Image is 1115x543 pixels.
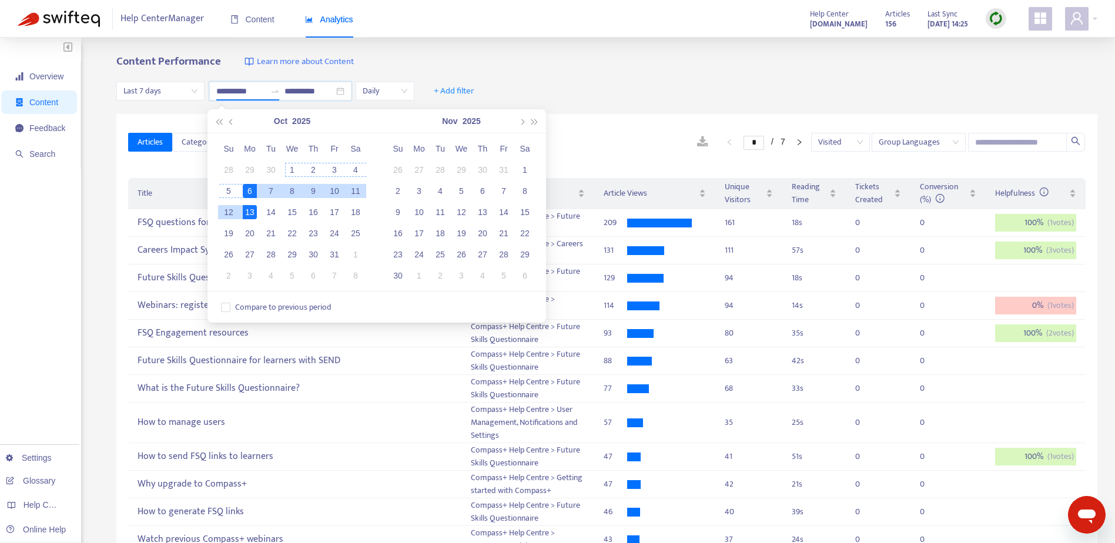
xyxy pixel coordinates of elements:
[327,247,341,262] div: 31
[493,265,514,286] td: 2025-12-05
[120,8,204,30] span: Help Center Manager
[345,223,366,244] td: 2025-10-25
[514,159,535,180] td: 2025-11-01
[995,186,1049,200] span: Helpfulness
[790,135,809,149] li: Next Page
[792,180,828,206] span: Reading Time
[409,138,430,159] th: Mo
[1033,11,1047,25] span: appstore
[303,223,324,244] td: 2025-10-23
[391,205,405,219] div: 9
[218,265,239,286] td: 2025-11-02
[239,202,260,223] td: 2025-10-13
[363,82,407,100] span: Daily
[1047,299,1074,312] span: ( 1 votes)
[324,265,345,286] td: 2025-11-07
[430,244,451,265] td: 2025-11-25
[239,180,260,202] td: 2025-10-06
[792,299,837,312] div: 14 s
[476,184,490,198] div: 6
[726,139,733,146] span: left
[257,55,354,69] span: Learn more about Content
[790,135,809,149] button: right
[327,184,341,198] div: 10
[725,271,772,284] div: 94
[270,86,280,96] span: swap-right
[230,15,274,24] span: Content
[920,327,943,340] div: 0
[260,138,282,159] th: Tu
[451,180,472,202] td: 2025-11-05
[29,123,65,133] span: Feedback
[451,265,472,286] td: 2025-12-03
[430,202,451,223] td: 2025-11-11
[461,375,594,403] td: Compass+ Help Centre > Future Skills Questionnaire
[412,205,426,219] div: 10
[305,15,313,24] span: area-chart
[24,500,72,510] span: Help Centers
[855,354,879,367] div: 0
[387,138,409,159] th: Su
[260,244,282,265] td: 2025-10-28
[243,184,257,198] div: 6
[260,159,282,180] td: 2025-09-30
[1071,136,1080,146] span: search
[855,271,879,284] div: 0
[387,159,409,180] td: 2025-10-26
[497,163,511,177] div: 31
[451,159,472,180] td: 2025-10-29
[454,269,468,283] div: 3
[324,138,345,159] th: Fr
[497,184,511,198] div: 7
[264,184,278,198] div: 7
[433,205,447,219] div: 11
[116,52,221,71] b: Content Performance
[995,214,1076,232] div: 100 %
[387,202,409,223] td: 2025-11-09
[920,299,943,312] div: 0
[725,299,772,312] div: 94
[461,320,594,347] td: Compass+ Help Centre > Future Skills Questionnaire
[476,226,490,240] div: 20
[497,226,511,240] div: 21
[1047,216,1074,229] span: ( 1 votes)
[604,244,627,257] div: 131
[218,159,239,180] td: 2025-09-28
[885,8,910,21] span: Articles
[518,184,532,198] div: 8
[282,223,303,244] td: 2025-10-22
[264,163,278,177] div: 30
[412,269,426,283] div: 1
[218,244,239,265] td: 2025-10-26
[303,138,324,159] th: Th
[324,159,345,180] td: 2025-10-03
[879,133,959,151] span: Group Languages
[327,226,341,240] div: 24
[451,202,472,223] td: 2025-11-12
[409,159,430,180] td: 2025-10-27
[454,184,468,198] div: 5
[138,187,442,200] span: Title
[391,269,405,283] div: 30
[182,136,219,149] span: Categories
[472,159,493,180] td: 2025-10-30
[855,180,892,206] span: Tickets Created
[6,476,55,485] a: Glossary
[720,135,739,149] button: left
[792,327,837,340] div: 35 s
[442,109,457,133] button: Nov
[472,223,493,244] td: 2025-11-20
[222,184,236,198] div: 5
[493,202,514,223] td: 2025-11-14
[264,226,278,240] div: 21
[282,159,303,180] td: 2025-10-01
[243,226,257,240] div: 20
[239,223,260,244] td: 2025-10-20
[285,205,299,219] div: 15
[327,205,341,219] div: 17
[409,180,430,202] td: 2025-11-03
[792,354,837,367] div: 42 s
[349,184,363,198] div: 11
[138,241,451,260] div: Careers Impact System Essential Guidance - Compass+
[324,244,345,265] td: 2025-10-31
